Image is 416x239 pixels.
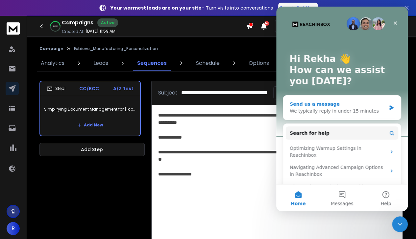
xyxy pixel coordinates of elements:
[62,29,84,34] p: Created At:
[158,89,179,97] p: Subject:
[86,29,115,34] p: [DATE] 11:59 AM
[7,222,20,235] button: R
[113,85,134,92] p: A/Z Test
[110,5,202,11] strong: Your warmest leads are on your site
[137,59,167,67] p: Sequences
[278,3,318,13] a: Reach Out Now
[74,46,158,51] p: Extrieve_Manufacturing_Personalization
[62,19,93,27] h1: Campaigns
[39,46,63,51] button: Campaign
[192,55,224,71] a: Schedule
[7,22,20,35] img: logo
[41,59,64,67] p: Analytics
[47,86,65,92] div: Step 1
[79,85,99,92] p: CC/BCC
[264,21,269,26] span: 50
[276,7,408,211] iframe: Intercom live chat
[280,5,316,11] p: Reach Out Now
[93,59,108,67] p: Leads
[249,59,269,67] p: Options
[53,24,58,28] p: 49 %
[245,55,273,71] a: Options
[72,119,108,132] button: Add New
[39,143,145,156] button: Add Step
[97,18,118,27] div: Active
[39,81,141,136] li: Step1CC/BCCA/Z TestSimplifying Document Management for {{companyName}}Add New
[37,55,68,71] a: Analytics
[196,59,220,67] p: Schedule
[133,55,171,71] a: Sequences
[44,100,136,119] p: Simplifying Document Management for {{companyName}}
[110,5,273,11] p: – Turn visits into conversations
[89,55,112,71] a: Leads
[392,216,408,232] iframe: Intercom live chat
